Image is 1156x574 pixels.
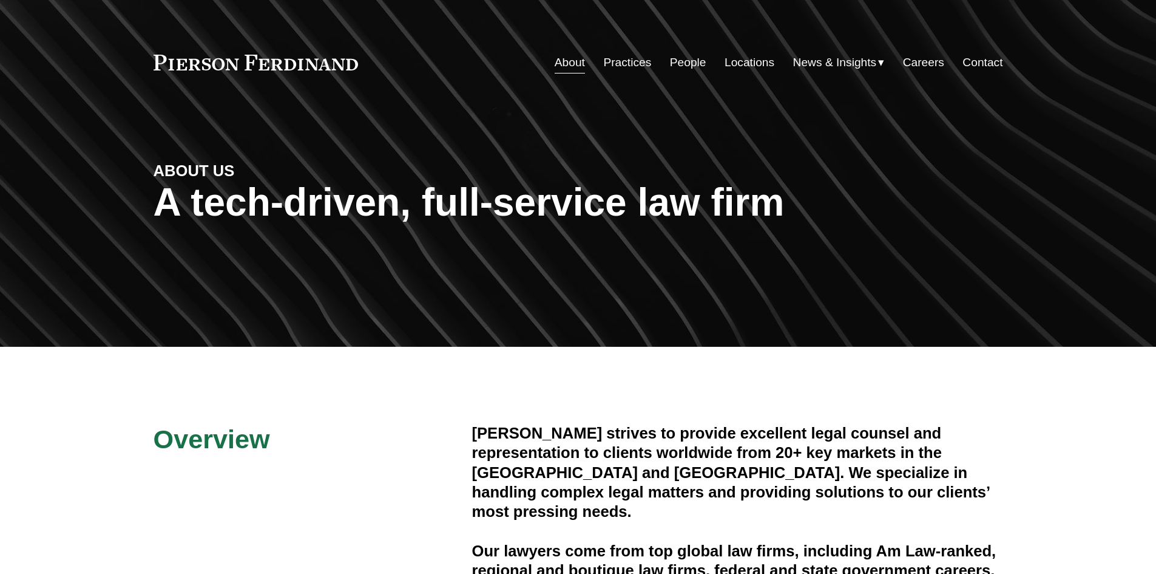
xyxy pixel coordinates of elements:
strong: ABOUT US [154,162,235,179]
a: Contact [962,51,1002,74]
h4: [PERSON_NAME] strives to provide excellent legal counsel and representation to clients worldwide ... [472,423,1003,522]
a: People [670,51,706,74]
span: Overview [154,425,270,454]
a: Locations [725,51,774,74]
h1: A tech-driven, full-service law firm [154,180,1003,225]
span: News & Insights [793,52,877,73]
a: folder dropdown [793,51,885,74]
a: Careers [903,51,944,74]
a: About [555,51,585,74]
a: Practices [603,51,651,74]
